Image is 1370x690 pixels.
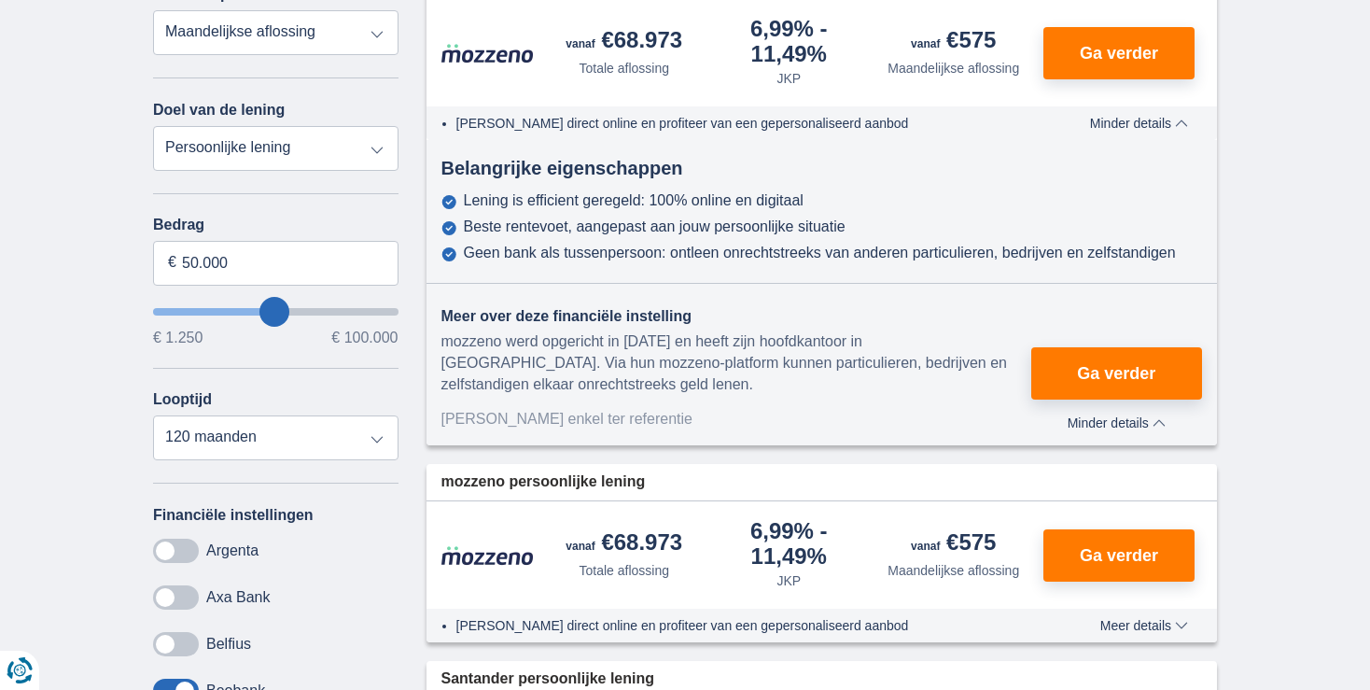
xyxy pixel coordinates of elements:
label: Belfius [206,636,251,653]
div: JKP [776,69,801,88]
button: Meer details [1086,618,1202,633]
li: [PERSON_NAME] direct online en profiteer van een gepersonaliseerd aanbod [456,114,1032,133]
img: product.pl.alt Mozzeno [441,545,535,566]
div: €68.973 [566,29,682,55]
div: Beste rentevoet, aangepast aan jouw persoonlijke situatie [464,218,846,235]
span: Ga verder [1080,547,1158,564]
label: Axa Bank [206,589,270,606]
span: Santander persoonlijke lening [441,669,655,690]
label: Doel van de lening [153,102,285,119]
div: Totale aflossing [579,561,669,580]
div: [PERSON_NAME] enkel ter referentie [441,409,1031,430]
div: Meer over deze financiële instelling [441,306,1031,328]
button: Ga verder [1031,347,1202,400]
button: Ga verder [1043,529,1195,582]
span: € [168,252,176,274]
div: €68.973 [566,531,682,557]
div: Belangrijke eigenschappen [426,155,1218,182]
button: Minder details [1076,116,1202,131]
label: Argenta [206,542,259,559]
div: JKP [776,571,801,590]
button: Minder details [1031,409,1202,430]
div: €575 [911,531,996,557]
button: Ga verder [1043,27,1195,79]
div: Maandelijkse aflossing [888,59,1019,77]
input: wantToBorrow [153,308,398,316]
div: Maandelijkse aflossing [888,561,1019,580]
div: Lening is efficient geregeld: 100% online en digitaal [464,192,804,209]
span: mozzeno persoonlijke lening [441,472,646,493]
img: product.pl.alt Mozzeno [441,43,535,63]
div: Geen bank als tussenpersoon: ontleen onrechtstreeks van anderen particulieren, bedrijven en zelfs... [464,245,1176,261]
span: Minder details [1068,416,1166,429]
span: Meer details [1100,619,1188,632]
span: € 100.000 [331,331,398,345]
label: Bedrag [153,217,398,233]
div: €575 [911,29,996,55]
span: Minder details [1090,117,1188,130]
span: Ga verder [1077,365,1155,382]
span: € 1.250 [153,331,203,345]
div: mozzeno werd opgericht in [DATE] en heeft zijn hoofdkantoor in [GEOGRAPHIC_DATA]. Via hun mozzeno... [441,331,1031,396]
div: 6,99% [714,520,864,568]
li: [PERSON_NAME] direct online en profiteer van een gepersonaliseerd aanbod [456,616,1032,635]
div: 6,99% [714,18,864,65]
label: Looptijd [153,391,212,408]
label: Financiële instellingen [153,507,314,524]
span: Ga verder [1080,45,1158,62]
div: Totale aflossing [579,59,669,77]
